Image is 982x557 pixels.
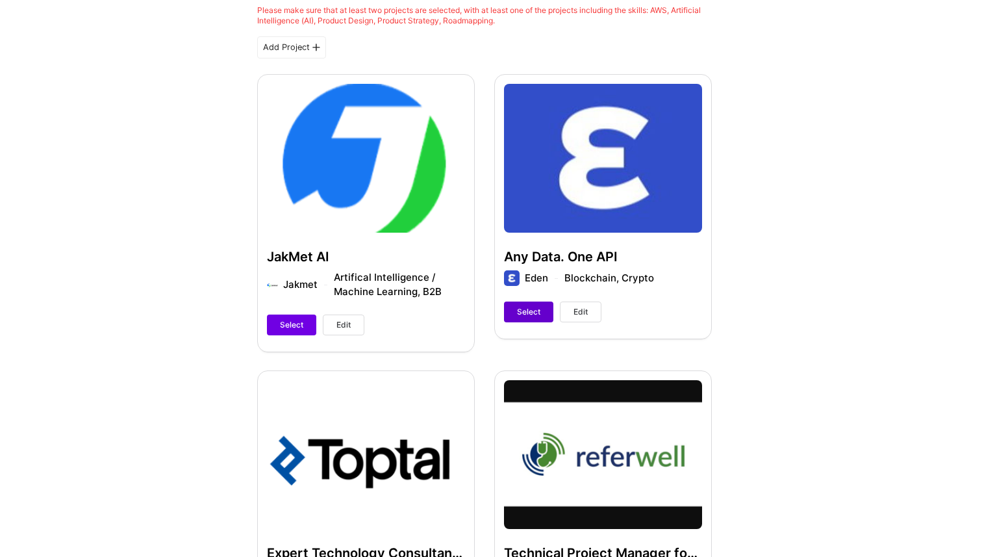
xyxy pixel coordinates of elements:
div: Please make sure that at least two projects are selected, with at least one of the projects inclu... [257,5,712,26]
button: Select [267,315,316,335]
span: Select [280,319,303,331]
span: Select [517,306,540,318]
button: Select [504,302,553,322]
span: Edit [336,319,351,331]
button: Edit [323,315,364,335]
i: icon PlusBlackFlat [312,44,320,51]
button: Edit [560,302,601,322]
span: Edit [573,306,588,318]
div: Add Project [257,36,326,58]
